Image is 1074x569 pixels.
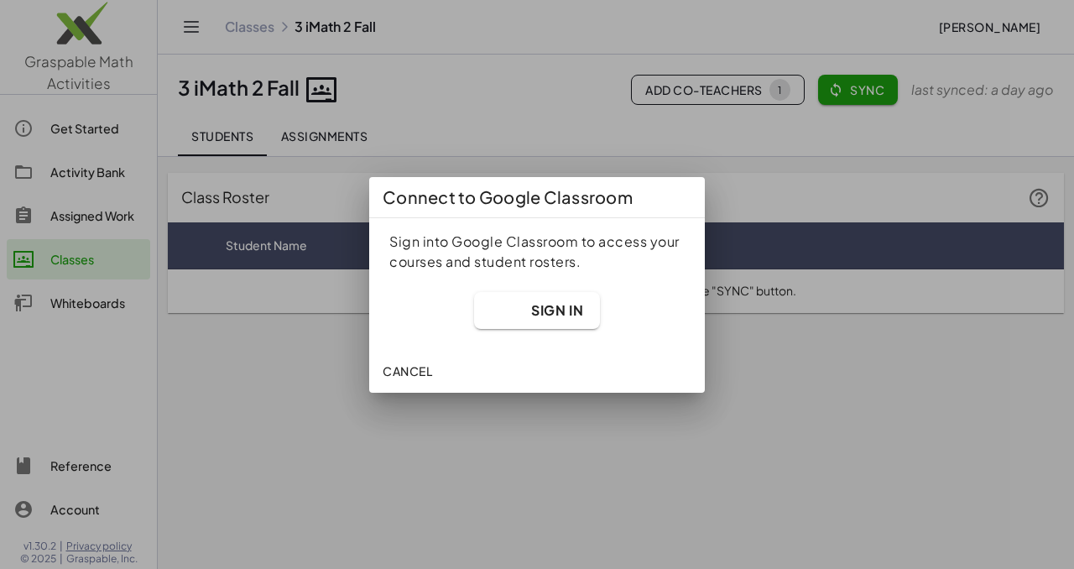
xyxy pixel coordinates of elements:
[474,292,600,329] button: Sign In
[379,222,695,282] div: Sign into Google Classroom to access your courses and student rosters.
[383,363,432,378] span: Cancel
[376,356,439,386] button: Cancel
[369,177,705,217] div: Connect to Google Classroom
[531,301,583,319] span: Sign In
